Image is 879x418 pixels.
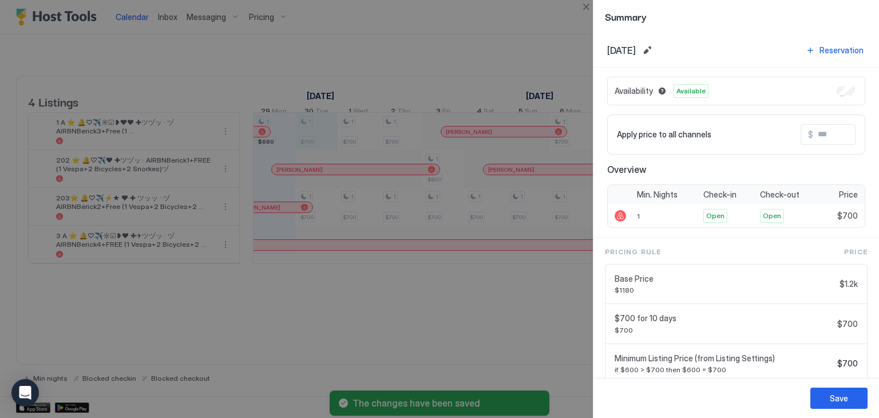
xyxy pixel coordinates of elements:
span: 1 [637,212,640,220]
button: Edit date range [640,44,654,57]
span: Open [763,211,781,221]
span: if $600 > $700 then $600 = $700 [615,365,833,374]
span: Summary [605,9,868,23]
span: Check-out [760,190,799,200]
span: Price [844,247,868,257]
span: Base Price [615,274,835,284]
span: Check-in [703,190,737,200]
span: Overview [607,164,865,175]
span: $700 [615,326,833,334]
span: Pricing Rule [605,247,661,257]
span: $700 [837,319,858,329]
span: [DATE] [607,45,636,56]
span: Minimum Listing Price (from Listing Settings) [615,353,833,364]
span: $700 [837,211,858,221]
span: Min. Nights [637,190,678,200]
span: Availability [615,86,653,96]
span: $ [808,129,813,140]
span: Apply price to all channels [617,129,711,140]
div: Open Intercom Messenger [11,379,39,407]
button: Reservation [804,42,865,58]
button: Blocked dates override all pricing rules and remain unavailable until manually unblocked [655,84,669,98]
span: Price [839,190,858,200]
span: $700 [837,358,858,369]
span: $1.2k [840,279,858,289]
span: Available [676,86,706,96]
span: $1180 [615,286,835,294]
div: Reservation [819,44,864,56]
div: Save [830,392,848,404]
span: Open [706,211,724,221]
button: Save [810,388,868,409]
span: $700 for 10 days [615,313,833,324]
